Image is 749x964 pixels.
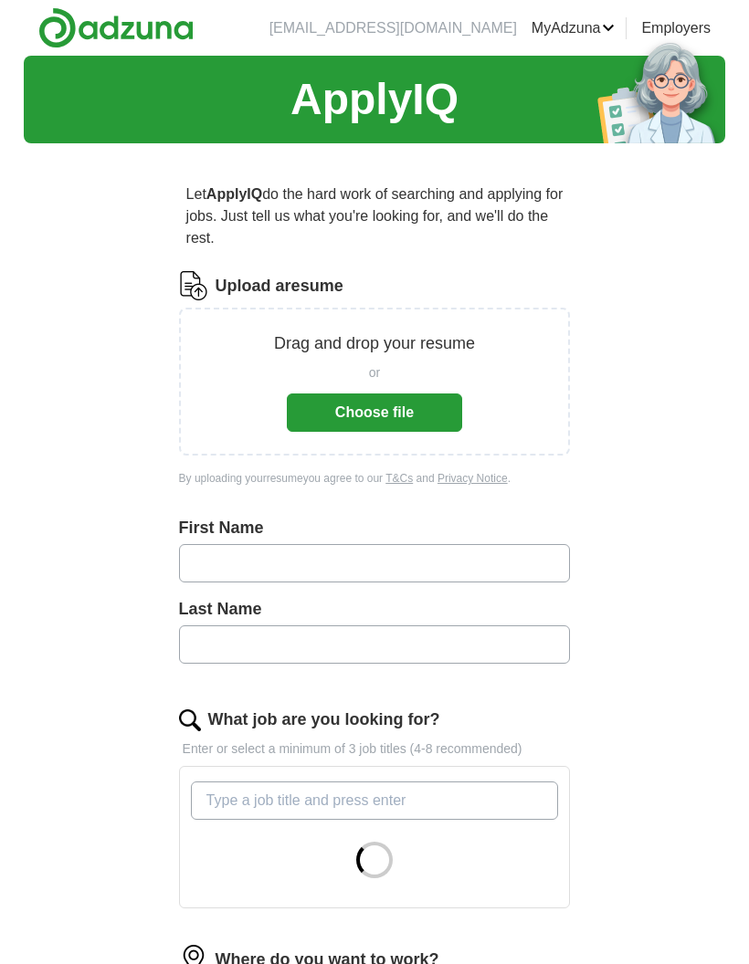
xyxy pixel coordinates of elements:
[191,781,559,820] input: Type a job title and press enter
[179,516,571,540] label: First Name
[179,739,571,759] p: Enter or select a minimum of 3 job titles (4-8 recommended)
[179,709,201,731] img: search.png
[532,17,616,39] a: MyAdzuna
[369,363,380,382] span: or
[179,597,571,622] label: Last Name
[274,331,475,356] p: Drag and drop your resume
[179,271,208,300] img: CV Icon
[179,176,571,257] p: Let do the hard work of searching and applying for jobs. Just tell us what you're looking for, an...
[290,67,459,132] h1: ApplyIQ
[385,472,413,485] a: T&Cs
[287,393,462,432] button: Choose file
[269,17,517,39] li: [EMAIL_ADDRESS][DOMAIN_NAME]
[179,470,571,487] div: By uploading your resume you agree to our and .
[438,472,508,485] a: Privacy Notice
[206,186,262,202] strong: ApplyIQ
[208,707,440,732] label: What job are you looking for?
[641,17,711,39] a: Employers
[216,274,343,299] label: Upload a resume
[38,7,194,48] img: Adzuna logo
